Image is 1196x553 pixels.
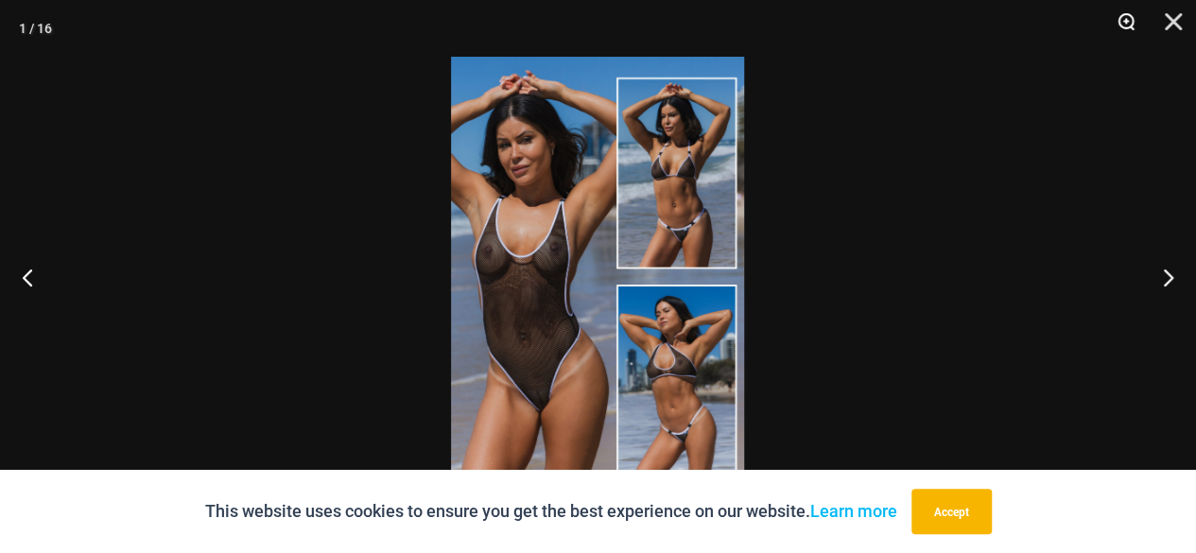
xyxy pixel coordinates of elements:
a: Learn more [810,501,897,521]
p: This website uses cookies to ensure you get the best experience on our website. [205,497,897,526]
button: Next [1125,230,1196,324]
img: Collection Pack [451,57,744,496]
div: 1 / 16 [19,14,52,43]
button: Accept [911,489,992,534]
